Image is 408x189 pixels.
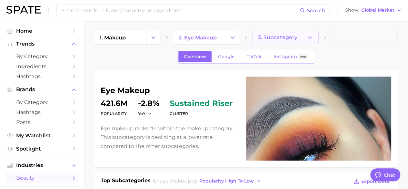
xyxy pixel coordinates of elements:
[178,51,212,62] a: Overview
[226,31,240,44] button: Change Category
[253,31,319,44] button: 3. Subcategory
[5,85,79,94] button: Brands
[361,8,394,12] span: Global Market
[5,39,79,49] button: Trends
[16,28,68,34] span: Home
[352,177,391,186] button: Export Data
[6,6,41,14] img: SPATE
[5,107,79,117] a: Hashtags
[5,26,79,36] a: Home
[218,54,235,59] span: Google
[153,178,263,184] span: for by
[16,109,68,115] span: Hashtags
[5,61,79,71] a: Ingredients
[5,71,79,81] a: Hashtags
[307,7,325,14] span: Search
[213,51,240,62] a: Google
[101,87,238,94] h1: eye makeup
[361,179,390,184] span: Export Data
[184,54,206,59] span: Overview
[5,97,79,107] a: by Category
[274,54,297,59] span: Instagram
[16,163,68,168] span: Industries
[5,144,79,154] a: Spotlight
[100,35,126,41] span: 1. makeup
[179,35,217,41] span: 2. eye makeup
[16,132,68,139] span: My Watchlist
[16,175,68,181] span: beauty
[16,87,68,92] span: Brands
[138,111,145,116] span: YoY
[101,124,238,151] p: Eye makeup ranks #4 within the makeup category. This subcategory is declining at a lower rate com...
[138,111,152,116] button: YoY
[199,178,254,184] span: popularity high to low
[5,173,79,183] a: beauty
[5,131,79,141] a: My Watchlist
[159,178,191,184] span: eye makeup
[101,177,151,186] h1: Top Subcategories
[101,100,128,107] dd: 421.6m
[268,51,314,62] a: InstagramBeta
[241,51,267,62] a: TikTok
[258,35,297,40] span: 3. Subcategory
[16,41,68,47] span: Trends
[5,51,79,61] a: by Category
[170,110,233,118] dt: cluster
[101,110,128,118] dt: Popularity
[16,63,68,69] span: Ingredients
[345,8,359,12] span: Show
[5,161,79,170] button: Industries
[16,99,68,105] span: by Category
[16,119,68,125] span: Posts
[94,31,146,44] a: 1. makeup
[170,100,233,107] span: sustained riser
[61,5,300,16] input: Search here for a brand, industry, or ingredient
[247,54,262,59] span: TikTok
[5,117,79,127] a: Posts
[138,100,159,107] dd: -2.8%
[173,31,225,44] a: 2. eye makeup
[146,31,160,44] button: Change Category
[343,6,403,15] button: ShowGlobal Market
[16,53,68,59] span: by Category
[16,146,68,152] span: Spotlight
[198,177,263,185] button: popularity high to low
[300,54,306,59] span: Beta
[16,73,68,79] span: Hashtags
